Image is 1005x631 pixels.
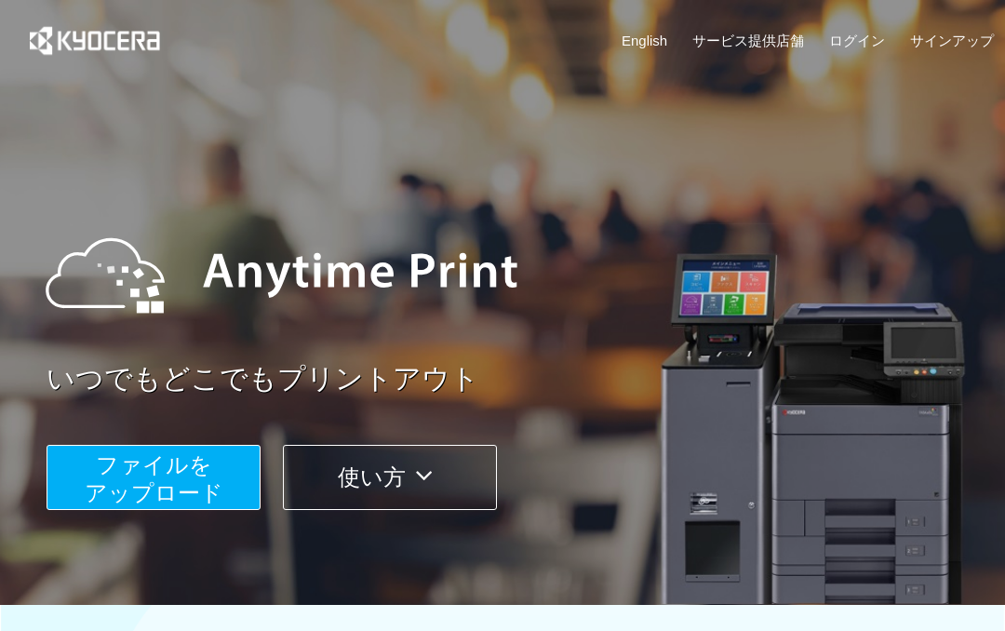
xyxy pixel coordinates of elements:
button: ファイルを​​アップロード [47,445,261,510]
a: English [622,31,667,50]
a: サインアップ [910,31,994,50]
a: いつでもどこでもプリントアウト [47,359,1005,399]
button: 使い方 [283,445,497,510]
a: ログイン [829,31,885,50]
span: ファイルを ​​アップロード [85,452,223,505]
a: サービス提供店舗 [692,31,804,50]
